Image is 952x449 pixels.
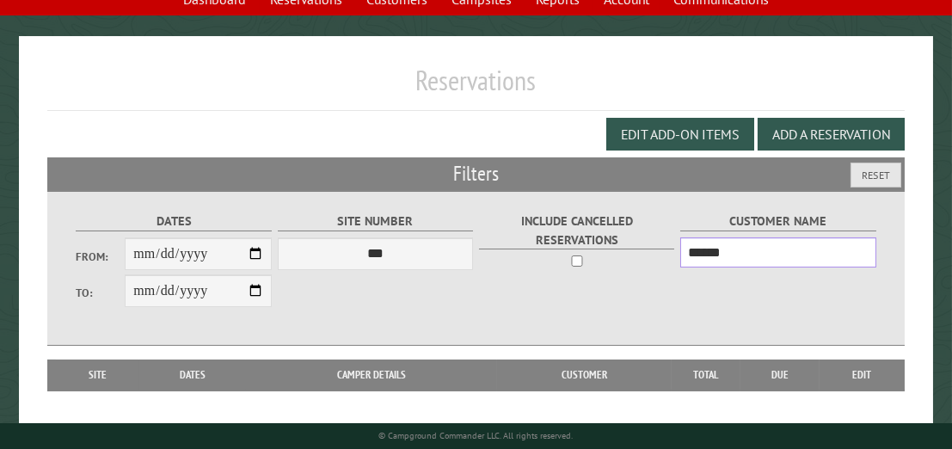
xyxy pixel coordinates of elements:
img: website_grey.svg [28,45,41,58]
label: Dates [76,212,272,231]
img: tab_keywords_by_traffic_grey.svg [171,100,185,114]
label: Customer Name [680,212,876,231]
div: Domain Overview [65,101,154,113]
label: Site Number [278,212,474,231]
th: Dates [138,360,247,391]
th: Camper Details [246,360,497,391]
img: tab_domain_overview_orange.svg [46,100,60,114]
h1: Reservations [47,64,904,111]
th: Edit [820,360,905,391]
label: To: [76,285,125,301]
img: logo_orange.svg [28,28,41,41]
button: Reset [851,163,901,188]
th: Total [672,360,740,391]
small: © Campground Commander LLC. All rights reserved. [379,430,574,441]
button: Add a Reservation [758,118,905,151]
th: Site [56,360,138,391]
th: Customer [497,360,671,391]
label: Include Cancelled Reservations [479,212,675,249]
th: Due [740,360,820,391]
div: Domain: [DOMAIN_NAME] [45,45,189,58]
button: Edit Add-on Items [606,118,754,151]
label: From: [76,249,125,265]
div: v 4.0.25 [48,28,84,41]
div: Keywords by Traffic [190,101,290,113]
h2: Filters [47,157,904,190]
